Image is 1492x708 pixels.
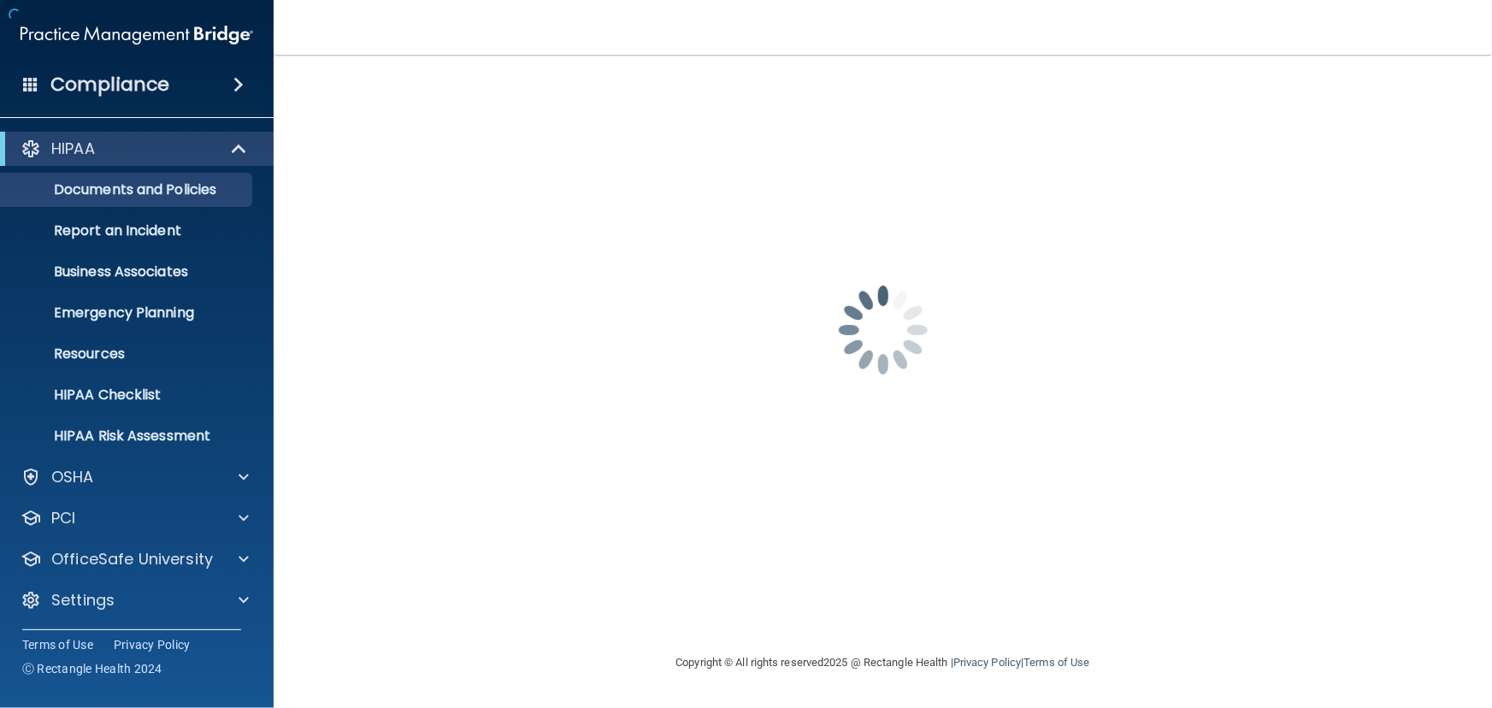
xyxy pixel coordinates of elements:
div: Copyright © All rights reserved 2025 @ Rectangle Health | | [571,635,1195,690]
p: HIPAA Checklist [11,386,245,404]
a: Terms of Use [22,636,93,653]
p: OfficeSafe University [51,549,213,569]
p: HIPAA [51,139,95,159]
p: PCI [51,508,75,528]
a: PCI [21,508,249,528]
p: Emergency Planning [11,304,245,322]
p: Resources [11,345,245,363]
img: PMB logo [21,18,253,52]
p: Documents and Policies [11,181,245,198]
p: Report an Incident [11,222,245,239]
a: OfficeSafe University [21,549,249,569]
p: Settings [51,590,115,611]
p: Business Associates [11,263,245,280]
img: spinner.e123f6fc.gif [798,245,969,416]
h4: Compliance [50,73,169,97]
a: Privacy Policy [114,636,191,653]
a: OSHA [21,467,249,487]
a: Terms of Use [1023,656,1089,669]
a: Privacy Policy [953,656,1021,669]
p: OSHA [51,467,94,487]
span: Ⓒ Rectangle Health 2024 [22,660,162,677]
a: HIPAA [21,139,248,159]
p: HIPAA Risk Assessment [11,428,245,445]
a: Settings [21,590,249,611]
